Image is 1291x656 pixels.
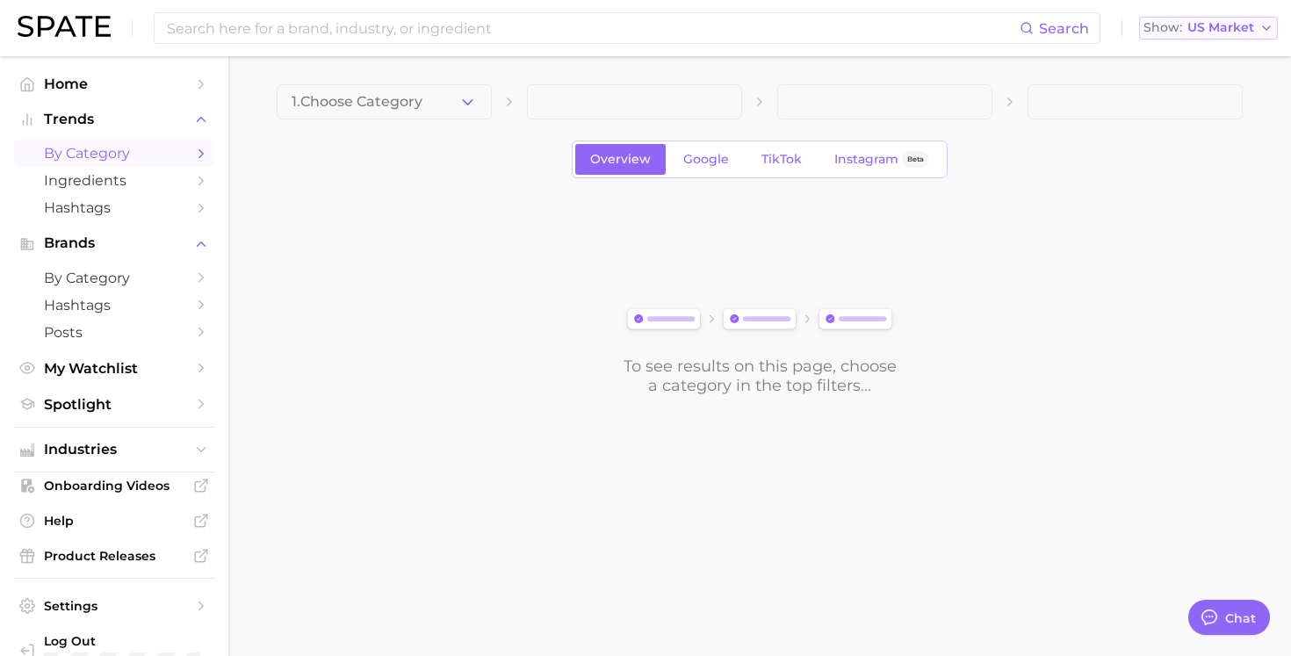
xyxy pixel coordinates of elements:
a: Help [14,508,214,534]
span: 1. Choose Category [292,94,422,110]
span: by Category [44,145,184,162]
span: Google [683,152,729,167]
a: Posts [14,319,214,346]
a: Hashtags [14,292,214,319]
a: TikTok [746,144,817,175]
a: My Watchlist [14,355,214,382]
span: TikTok [761,152,802,167]
button: Brands [14,230,214,256]
a: Hashtags [14,194,214,221]
a: Spotlight [14,391,214,418]
span: Settings [44,598,184,614]
input: Search here for a brand, industry, or ingredient [165,13,1020,43]
a: Ingredients [14,167,214,194]
a: Google [668,144,744,175]
a: by Category [14,140,214,167]
img: svg%3e [622,305,898,335]
span: Hashtags [44,199,184,216]
a: InstagramBeta [819,144,944,175]
span: Log Out [44,633,211,649]
button: 1.Choose Category [277,84,492,119]
span: Posts [44,324,184,341]
span: Ingredients [44,172,184,189]
span: Search [1039,20,1089,37]
a: Overview [575,144,666,175]
span: My Watchlist [44,360,184,377]
span: Spotlight [44,396,184,413]
a: Product Releases [14,543,214,569]
span: Beta [907,152,924,167]
span: Show [1143,23,1182,32]
button: Industries [14,436,214,463]
span: by Category [44,270,184,286]
span: Overview [590,152,651,167]
span: US Market [1187,23,1254,32]
span: Onboarding Videos [44,478,184,494]
span: Instagram [834,152,898,167]
button: Trends [14,106,214,133]
span: Hashtags [44,297,184,314]
div: To see results on this page, choose a category in the top filters... [622,357,898,395]
a: by Category [14,264,214,292]
a: Settings [14,593,214,619]
a: Home [14,70,214,97]
button: ShowUS Market [1139,17,1278,40]
span: Trends [44,112,184,127]
a: Onboarding Videos [14,472,214,499]
span: Industries [44,442,184,458]
img: SPATE [18,16,111,37]
span: Product Releases [44,548,184,564]
span: Home [44,76,184,92]
span: Brands [44,235,184,251]
span: Help [44,513,184,529]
